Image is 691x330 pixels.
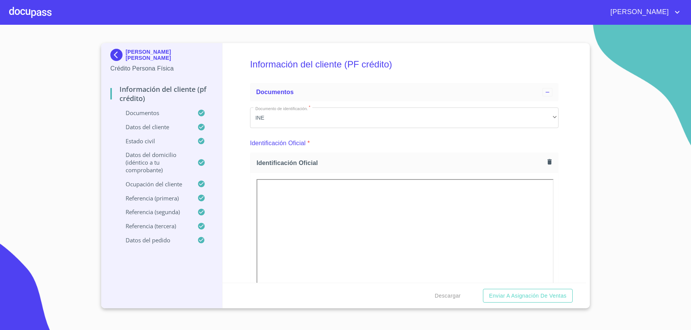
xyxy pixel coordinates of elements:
[257,159,545,167] span: Identificación Oficial
[110,180,197,188] p: Ocupación del Cliente
[110,109,197,117] p: Documentos
[110,222,197,230] p: Referencia (tercera)
[110,49,213,64] div: [PERSON_NAME] [PERSON_NAME]
[110,64,213,73] p: Crédito Persona Física
[110,123,197,131] p: Datos del cliente
[110,137,197,145] p: Estado Civil
[110,236,197,244] p: Datos del pedido
[489,291,567,301] span: Enviar a Asignación de Ventas
[110,151,197,174] p: Datos del domicilio (idéntico a tu comprobante)
[250,49,559,80] h5: Información del cliente (PF crédito)
[435,291,461,301] span: Descargar
[256,89,294,95] span: Documentos
[250,83,559,101] div: Documentos
[432,289,464,303] button: Descargar
[110,49,126,61] img: Docupass spot blue
[110,85,213,103] p: Información del cliente (PF crédito)
[110,208,197,216] p: Referencia (segunda)
[483,289,573,303] button: Enviar a Asignación de Ventas
[110,194,197,202] p: Referencia (primera)
[250,107,559,128] div: INE
[250,139,306,148] p: Identificación Oficial
[605,6,673,18] span: [PERSON_NAME]
[605,6,682,18] button: account of current user
[126,49,213,61] p: [PERSON_NAME] [PERSON_NAME]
